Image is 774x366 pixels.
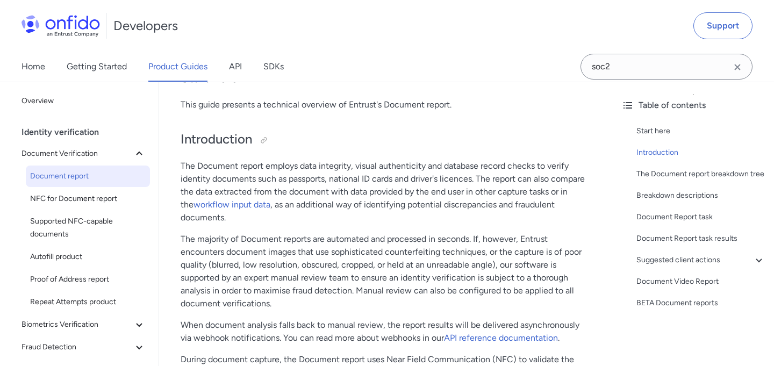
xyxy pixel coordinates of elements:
[113,17,178,34] h1: Developers
[21,15,100,37] img: Onfido Logo
[30,273,146,286] span: Proof of Address report
[181,131,591,149] h2: Introduction
[181,233,591,310] p: The majority of Document reports are automated and processed in seconds. If, however, Entrust enc...
[21,52,45,82] a: Home
[636,168,765,181] a: The Document report breakdown tree
[26,269,150,290] a: Proof of Address report
[636,297,765,310] a: BETA Document reports
[636,146,765,159] a: Introduction
[229,52,242,82] a: API
[21,341,133,354] span: Fraud Detection
[636,211,765,224] a: Document Report task
[181,319,591,345] p: When document analysis falls back to manual review, the report results will be delivered asynchro...
[67,52,127,82] a: Getting Started
[731,61,744,74] svg: Clear search field button
[193,199,270,210] a: workflow input data
[30,250,146,263] span: Autofill product
[26,188,150,210] a: NFC for Document report
[21,147,133,160] span: Document Verification
[580,54,752,80] input: Onfido search input field
[181,160,591,224] p: The Document report employs data integrity, visual authenticity and database record checks to ver...
[21,318,133,331] span: Biometrics Verification
[21,121,154,143] div: Identity verification
[636,125,765,138] a: Start here
[17,314,150,335] button: Biometrics Verification
[30,296,146,308] span: Repeat Attempts product
[181,98,591,111] p: This guide presents a technical overview of Entrust's Document report.
[148,52,207,82] a: Product Guides
[636,232,765,245] a: Document Report task results
[621,99,765,112] div: Table of contents
[636,254,765,267] a: Suggested client actions
[263,52,284,82] a: SDKs
[636,189,765,202] a: Breakdown descriptions
[26,246,150,268] a: Autofill product
[636,275,765,288] a: Document Video Report
[26,211,150,245] a: Supported NFC-capable documents
[30,215,146,241] span: Supported NFC-capable documents
[30,170,146,183] span: Document report
[21,95,146,107] span: Overview
[26,291,150,313] a: Repeat Attempts product
[17,90,150,112] a: Overview
[693,12,752,39] a: Support
[17,336,150,358] button: Fraud Detection
[30,192,146,205] span: NFC for Document report
[17,143,150,164] button: Document Verification
[444,333,558,343] a: API reference documentation
[26,166,150,187] a: Document report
